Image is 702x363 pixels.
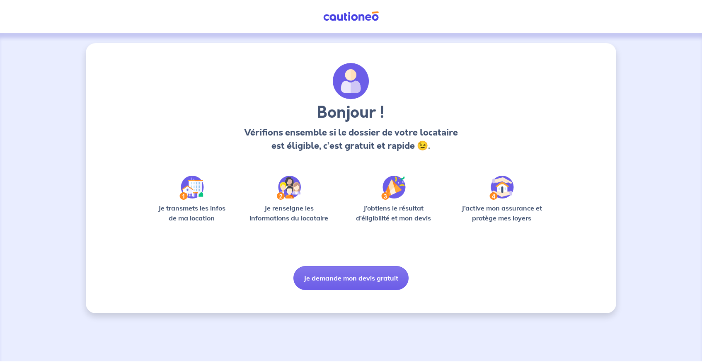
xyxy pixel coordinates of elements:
h3: Bonjour ! [242,103,460,123]
img: Cautioneo [320,11,382,22]
img: /static/c0a346edaed446bb123850d2d04ad552/Step-2.svg [277,176,301,200]
p: J’active mon assurance et protège mes loyers [453,203,550,223]
button: Je demande mon devis gratuit [293,266,409,290]
img: /static/bfff1cf634d835d9112899e6a3df1a5d/Step-4.svg [489,176,514,200]
img: archivate [333,63,369,99]
p: J’obtiens le résultat d’éligibilité et mon devis [347,203,441,223]
img: /static/f3e743aab9439237c3e2196e4328bba9/Step-3.svg [381,176,406,200]
p: Je renseigne les informations du locataire [244,203,334,223]
p: Vérifions ensemble si le dossier de votre locataire est éligible, c’est gratuit et rapide 😉. [242,126,460,152]
p: Je transmets les infos de ma location [152,203,231,223]
img: /static/90a569abe86eec82015bcaae536bd8e6/Step-1.svg [179,176,204,200]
